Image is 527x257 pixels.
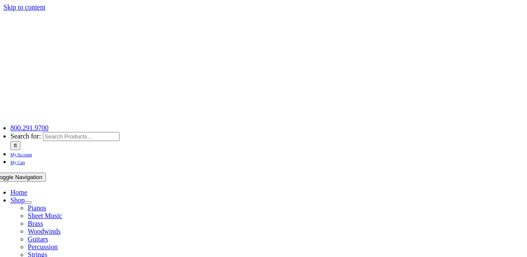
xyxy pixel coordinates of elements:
input: Search Products... [43,132,120,141]
a: Home [10,189,27,196]
a: Percussion [28,243,58,251]
input: Search [10,141,20,150]
button: Open submenu of Shop [25,201,32,204]
a: My Account [10,150,32,157]
a: Shop [10,196,25,204]
a: Guitars [28,235,48,243]
a: My Cart [10,158,25,165]
a: 800.291.9700 [10,124,48,132]
a: Sheet Music [28,212,62,219]
a: Pianos [28,204,46,212]
a: Skip to content [3,3,45,11]
span: Search for: [10,132,41,140]
a: Woodwinds [28,228,61,235]
a: Brass [28,220,43,227]
span: My Account [10,152,32,157]
span: My Cart [10,160,25,165]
